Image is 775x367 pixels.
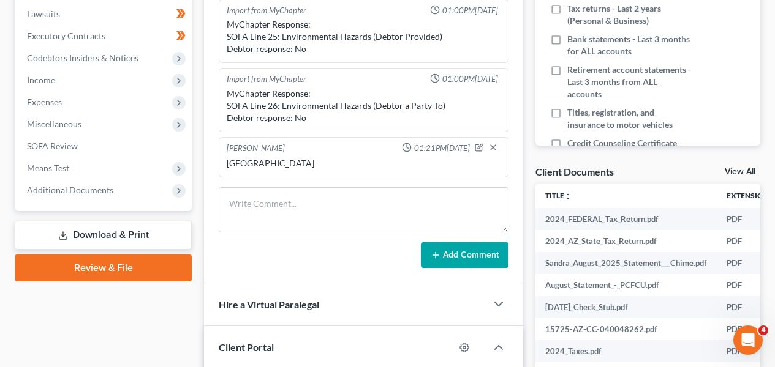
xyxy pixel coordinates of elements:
span: Bank statements - Last 3 months for ALL accounts [567,33,694,57]
button: Add Comment [421,242,508,268]
a: View All [725,168,755,176]
div: Client Documents [535,165,614,178]
div: Import from MyChapter [227,5,306,17]
div: Import from MyChapter [227,73,306,85]
a: Titleunfold_more [545,191,572,200]
td: 2024_FEDERAL_Tax_Return.pdf [535,208,717,230]
div: MyChapter Response: SOFA Line 25: Environmental Hazards (Debtor Provided) Debtor response: No [227,18,501,55]
a: Review & File [15,254,192,281]
div: MyChapter Response: SOFA Line 26: Environmental Hazards (Debtor a Party To) Debtor response: No [227,87,501,124]
span: Executory Contracts [27,31,105,41]
iframe: Intercom live chat [733,325,763,355]
span: Retirement account statements - Last 3 months from ALL accounts [567,64,694,100]
a: Executory Contracts [17,25,192,47]
td: 2024_Taxes.pdf [535,340,717,362]
div: [PERSON_NAME] [227,143,285,155]
span: Income [27,75,55,85]
span: 01:21PM[DATE] [414,143,470,154]
td: [DATE]_Check_Stub.pdf [535,296,717,318]
span: Client Portal [219,341,274,353]
i: unfold_more [564,193,572,200]
span: 01:00PM[DATE] [442,5,498,17]
span: Lawsuits [27,9,60,19]
span: 01:00PM[DATE] [442,73,498,85]
span: Miscellaneous [27,119,81,129]
td: Sandra_August_2025_Statement___Chime.pdf [535,252,717,274]
span: Credit Counseling Certificate [567,137,677,149]
div: [GEOGRAPHIC_DATA] [227,157,501,169]
span: SOFA Review [27,141,78,151]
a: Lawsuits [17,3,192,25]
span: Titles, registration, and insurance to motor vehicles [567,106,694,131]
span: Hire a Virtual Paralegal [219,298,319,310]
td: 2024_AZ_State_Tax_Return.pdf [535,230,717,252]
td: 15725-AZ-CC-040048262.pdf [535,318,717,340]
span: Means Test [27,163,69,173]
a: Download & Print [15,221,192,250]
span: Additional Documents [27,185,113,195]
span: Tax returns - Last 2 years (Personal & Business) [567,2,694,27]
a: SOFA Review [17,135,192,157]
span: Expenses [27,97,62,107]
span: 4 [758,325,768,335]
td: August_Statement_-_PCFCU.pdf [535,274,717,296]
span: Codebtors Insiders & Notices [27,53,138,63]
